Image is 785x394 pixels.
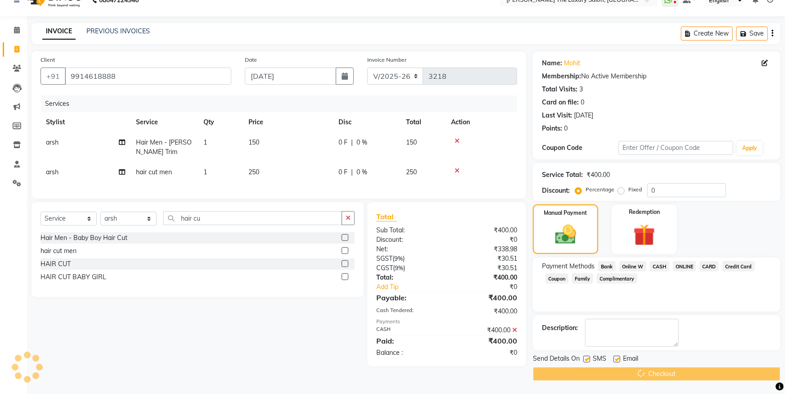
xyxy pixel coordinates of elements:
img: _cash.svg [549,222,583,247]
div: 3 [579,85,583,94]
div: Last Visit: [542,111,572,120]
span: Credit Card [722,261,755,272]
button: Save [736,27,768,41]
span: Online W [619,261,646,272]
th: Qty [198,112,243,132]
label: Client [41,56,55,64]
div: Membership: [542,72,581,81]
button: +91 [41,68,66,85]
th: Price [243,112,333,132]
span: 150 [248,138,259,146]
div: ₹400.00 [447,226,524,235]
div: Net: [370,245,447,254]
a: INVOICE [42,23,76,40]
label: Percentage [586,186,614,194]
div: ₹0 [447,348,524,358]
span: SMS [593,354,606,365]
span: Email [623,354,638,365]
div: Description: [542,323,578,333]
div: ₹400.00 [447,326,524,335]
span: | [351,138,353,147]
span: 0 F [338,168,347,177]
div: Total: [370,273,447,282]
div: 0 [581,98,584,107]
label: Invoice Number [367,56,406,64]
span: CASH [650,261,669,272]
div: ( ) [370,263,447,273]
div: ₹400.00 [447,335,524,346]
span: ONLINE [673,261,696,272]
div: CASH [370,326,447,335]
span: 0 F [338,138,347,147]
label: Manual Payment [544,209,587,217]
div: Payments [376,318,517,326]
span: Coupon [546,273,568,284]
div: Total Visits: [542,85,577,94]
div: ₹0 [460,282,524,292]
div: Service Total: [542,170,583,180]
span: 9% [394,255,403,262]
div: HAIR CUT BABY GIRL [41,272,106,282]
span: Hair Men - [PERSON_NAME] Trim [136,138,192,156]
div: ₹0 [447,235,524,245]
div: HAIR CUT [41,259,71,269]
div: Coupon Code [542,143,618,153]
span: 1 [203,138,207,146]
th: Action [446,112,517,132]
span: 9% [395,264,403,272]
div: 0 [564,124,568,133]
div: ₹338.98 [447,245,524,254]
span: hair cut men [136,168,172,176]
div: Services [41,95,524,112]
span: 0 % [356,138,367,147]
span: | [351,168,353,177]
img: _gift.svg [627,222,662,249]
span: Total [376,212,397,222]
span: Send Details On [533,354,580,365]
input: Search or Scan [163,211,342,225]
div: Hair Men - Baby Boy Hair Cut [41,233,127,243]
input: Search by Name/Mobile/Email/Code [65,68,231,85]
a: Mohit [564,59,580,68]
div: Discount: [370,235,447,245]
th: Total [401,112,446,132]
label: Redemption [629,208,660,216]
div: ₹30.51 [447,254,524,263]
a: Add Tip [370,282,460,292]
div: Points: [542,124,562,133]
div: Name: [542,59,562,68]
div: ₹400.00 [586,170,610,180]
button: Create New [681,27,733,41]
a: PREVIOUS INVOICES [86,27,150,35]
span: 250 [406,168,417,176]
span: 1 [203,168,207,176]
span: 150 [406,138,417,146]
span: CARD [699,261,719,272]
div: hair cut men [41,246,77,256]
span: Family [572,273,593,284]
span: arsh [46,168,59,176]
div: ₹30.51 [447,263,524,273]
div: Balance : [370,348,447,358]
span: 250 [248,168,259,176]
div: ₹400.00 [447,307,524,316]
input: Enter Offer / Coupon Code [618,141,733,155]
span: Bank [598,261,616,272]
div: ₹400.00 [447,273,524,282]
span: CGST [376,264,393,272]
div: Discount: [542,186,570,195]
div: ₹400.00 [447,292,524,303]
span: SGST [376,254,392,263]
label: Fixed [628,186,642,194]
div: Paid: [370,335,447,346]
span: 0 % [356,168,367,177]
span: Payment Methods [542,262,595,271]
span: Complimentary [597,273,637,284]
div: Card on file: [542,98,579,107]
div: Sub Total: [370,226,447,235]
div: Payable: [370,292,447,303]
div: ( ) [370,254,447,263]
div: [DATE] [574,111,593,120]
th: Service [131,112,198,132]
th: Disc [333,112,401,132]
